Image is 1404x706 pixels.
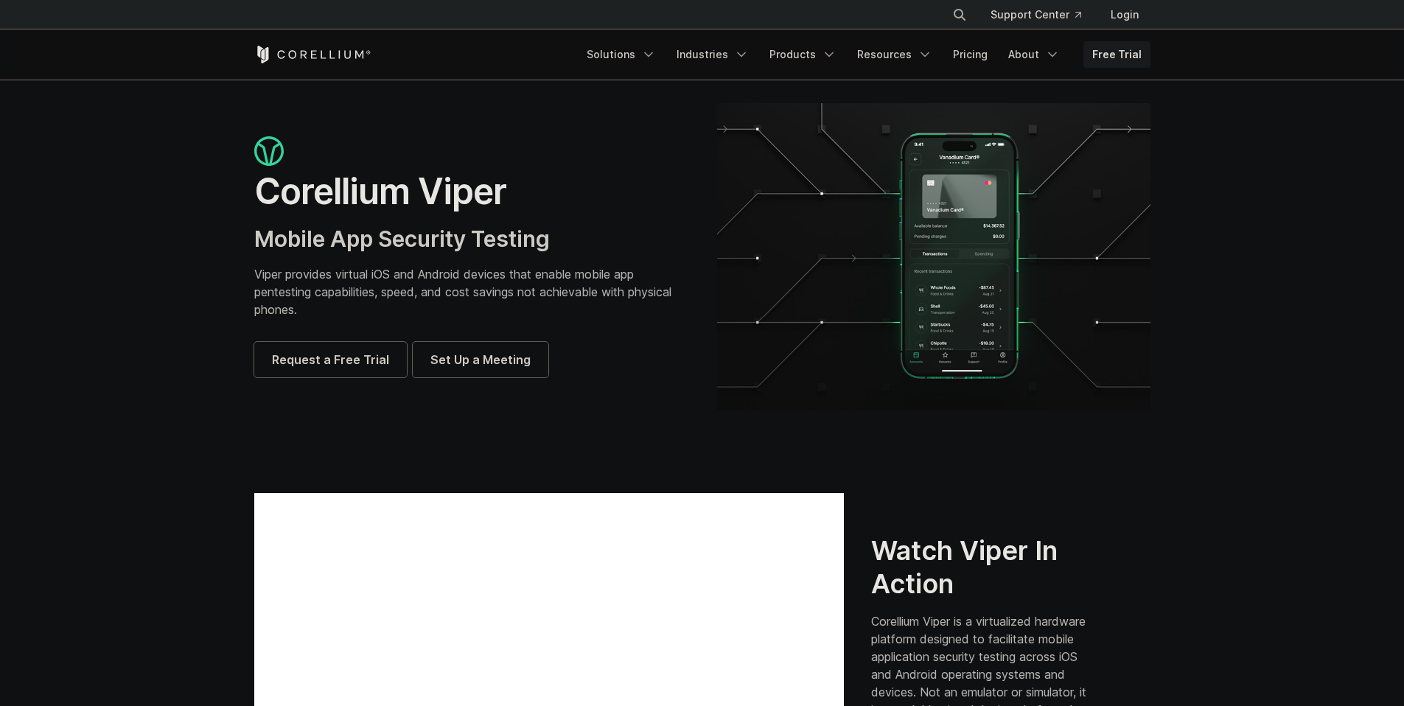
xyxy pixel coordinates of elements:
[413,342,548,377] a: Set Up a Meeting
[979,1,1093,28] a: Support Center
[999,41,1069,68] a: About
[946,1,973,28] button: Search
[578,41,1150,68] div: Navigation Menu
[848,41,941,68] a: Resources
[944,41,996,68] a: Pricing
[668,41,758,68] a: Industries
[1083,41,1150,68] a: Free Trial
[935,1,1150,28] div: Navigation Menu
[254,169,688,214] h1: Corellium Viper
[254,265,688,318] p: Viper provides virtual iOS and Android devices that enable mobile app pentesting capabilities, sp...
[272,351,389,368] span: Request a Free Trial
[254,226,550,252] span: Mobile App Security Testing
[430,351,531,368] span: Set Up a Meeting
[871,534,1094,601] h2: Watch Viper In Action
[254,342,407,377] a: Request a Free Trial
[578,41,665,68] a: Solutions
[1099,1,1150,28] a: Login
[761,41,845,68] a: Products
[717,103,1150,410] img: viper_hero
[254,136,284,167] img: viper_icon_large
[254,46,371,63] a: Corellium Home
